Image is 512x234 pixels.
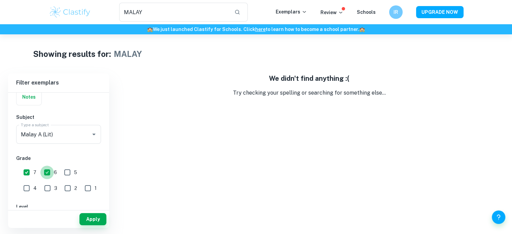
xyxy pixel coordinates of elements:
img: Clastify logo [49,5,92,19]
h6: IR [392,8,400,16]
label: Type a subject [21,122,49,128]
h1: Showing results for: [33,48,111,60]
h6: Filter exemplars [8,73,109,92]
span: 🏫 [147,27,153,32]
input: Search for any exemplars... [119,3,229,22]
button: Help and Feedback [492,210,505,224]
a: here [255,27,266,32]
p: Exemplars [276,8,307,15]
span: 🏫 [359,27,365,32]
h1: MALAY [114,48,142,60]
button: UPGRADE NOW [416,6,464,18]
span: 3 [54,185,57,192]
span: 1 [95,185,97,192]
h6: Subject [16,113,101,121]
span: 2 [74,185,77,192]
p: Try checking your spelling or searching for something else... [114,89,504,97]
a: Schools [357,9,376,15]
span: 6 [54,169,57,176]
p: Review [320,9,343,16]
button: Open [89,130,99,139]
h6: Grade [16,155,101,162]
span: 7 [33,169,36,176]
button: Notes [16,89,41,105]
h6: We just launched Clastify for Schools. Click to learn how to become a school partner. [1,26,511,33]
button: IR [389,5,403,19]
h5: We didn't find anything :( [114,73,504,83]
span: 4 [33,185,37,192]
h6: Level [16,203,101,210]
button: Apply [79,213,106,225]
span: 5 [74,169,77,176]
